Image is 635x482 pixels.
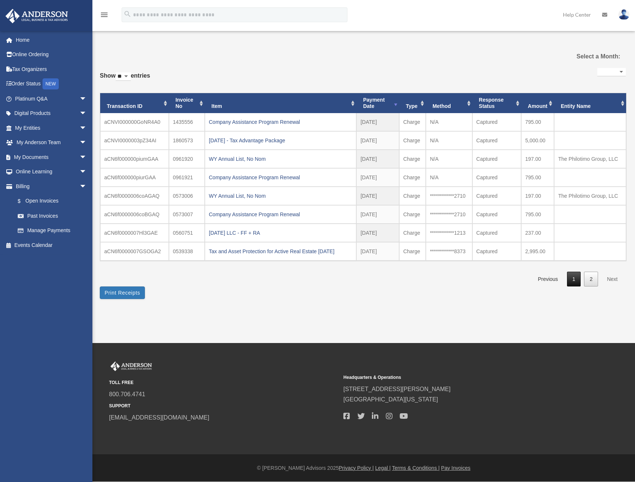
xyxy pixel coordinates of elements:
th: Invoice No: activate to sort column ascending [169,93,205,113]
td: 0573007 [169,205,205,224]
div: © [PERSON_NAME] Advisors 2025 [92,464,635,473]
a: 800.706.4741 [109,391,145,397]
td: Captured [472,168,521,187]
a: 2 [584,272,598,287]
td: 0573006 [169,187,205,205]
td: Charge [399,150,426,168]
td: Charge [399,187,426,205]
td: [DATE] [356,187,399,205]
td: Captured [472,113,521,131]
a: Previous [532,272,563,287]
img: Anderson Advisors Platinum Portal [3,9,70,23]
th: Method: activate to sort column ascending [426,93,472,113]
small: SUPPORT [109,402,338,410]
a: menu [100,13,109,19]
label: Select a Month: [544,51,620,62]
th: Response Status: activate to sort column ascending [472,93,521,113]
i: menu [100,10,109,19]
td: Captured [472,150,521,168]
div: [DATE] - Tax Advantage Package [209,135,352,146]
div: WY Annual List, No Nom [209,191,352,201]
td: aCN6f000000piurGAA [100,168,169,187]
a: Online Ordering [5,47,98,62]
span: arrow_drop_down [79,164,94,180]
div: Company Assistance Program Renewal [209,117,352,127]
a: [STREET_ADDRESS][PERSON_NAME] [343,386,451,392]
a: Tax Organizers [5,62,98,77]
div: Tax and Asset Protection for Active Real Estate [DATE] [209,246,352,257]
td: 0560751 [169,224,205,242]
img: Anderson Advisors Platinum Portal [109,361,153,371]
a: Past Invoices [10,208,94,223]
img: User Pic [618,9,629,20]
a: Billingarrow_drop_down [5,179,98,194]
th: Item: activate to sort column ascending [205,93,356,113]
th: Amount: activate to sort column ascending [521,93,554,113]
td: 795.00 [521,205,554,224]
td: 0539338 [169,242,205,261]
td: aCN6f0000007GSOGA2 [100,242,169,261]
td: aCNVI0000003pZ34AI [100,131,169,150]
td: Charge [399,205,426,224]
div: WY Annual List, No Nom [209,154,352,164]
td: Captured [472,205,521,224]
td: 795.00 [521,168,554,187]
td: Charge [399,168,426,187]
td: 197.00 [521,187,554,205]
a: Pay Invoices [441,465,470,471]
a: Home [5,33,98,47]
td: Charge [399,242,426,261]
td: Captured [472,131,521,150]
a: 1 [567,272,581,287]
td: 237.00 [521,224,554,242]
td: aCN6f000000piumGAA [100,150,169,168]
span: arrow_drop_down [79,179,94,194]
a: [GEOGRAPHIC_DATA][US_STATE] [343,396,438,403]
a: My Anderson Teamarrow_drop_down [5,135,98,150]
span: arrow_drop_down [79,91,94,106]
i: search [123,10,132,18]
small: TOLL FREE [109,379,338,387]
td: 1860573 [169,131,205,150]
td: Charge [399,113,426,131]
td: Captured [472,187,521,205]
a: Online Learningarrow_drop_down [5,164,98,179]
div: Company Assistance Program Renewal [209,209,352,220]
td: [DATE] [356,242,399,261]
td: Captured [472,224,521,242]
small: Headquarters & Operations [343,374,573,381]
td: aCN6f0000006coBGAQ [100,205,169,224]
td: 5,000.00 [521,131,554,150]
td: N/A [426,131,472,150]
a: Next [601,272,623,287]
select: Showentries [116,72,131,81]
td: Charge [399,131,426,150]
td: aCNVI000000GoNR4A0 [100,113,169,131]
td: 0961920 [169,150,205,168]
a: Terms & Conditions | [392,465,440,471]
a: Manage Payments [10,223,98,238]
td: 2,995.00 [521,242,554,261]
span: arrow_drop_down [79,150,94,165]
a: $Open Invoices [10,194,98,209]
td: [DATE] [356,205,399,224]
td: N/A [426,168,472,187]
a: My Documentsarrow_drop_down [5,150,98,164]
a: My Entitiesarrow_drop_down [5,120,98,135]
td: Captured [472,242,521,261]
a: Legal | [375,465,391,471]
div: NEW [43,78,59,89]
td: The Philotimo Group, LLC [554,150,626,168]
span: $ [22,197,26,206]
div: [DATE] LLC - FF + RA [209,228,352,238]
label: Show entries [100,71,150,88]
td: 1435556 [169,113,205,131]
th: Entity Name: activate to sort column ascending [554,93,626,113]
td: [DATE] [356,224,399,242]
a: Digital Productsarrow_drop_down [5,106,98,121]
th: Type: activate to sort column ascending [399,93,426,113]
td: aCN6f0000006coAGAQ [100,187,169,205]
td: 197.00 [521,150,554,168]
button: Print Receipts [100,286,145,299]
th: Transaction ID: activate to sort column ascending [100,93,169,113]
